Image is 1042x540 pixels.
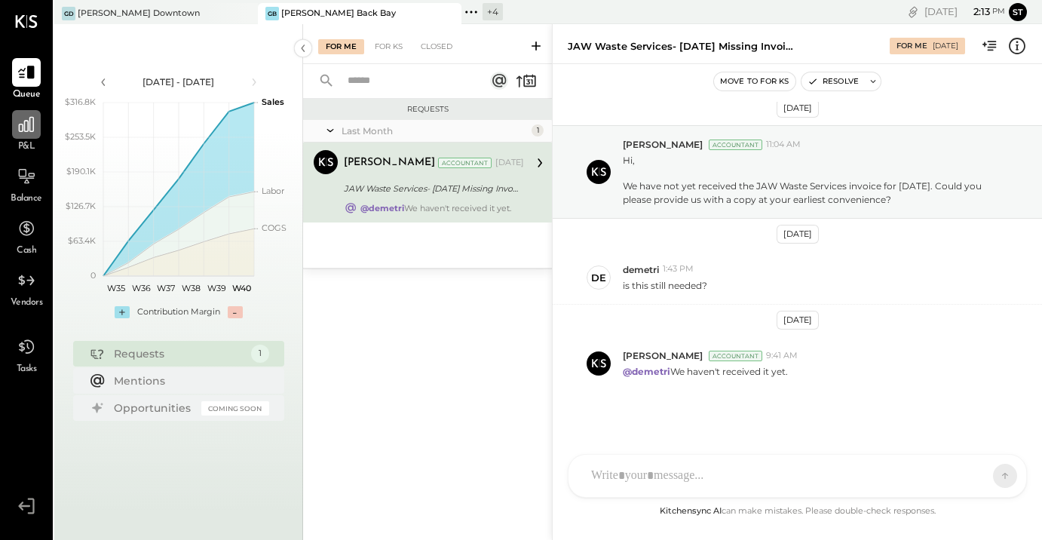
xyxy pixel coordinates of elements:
p: is this still needed? [623,279,707,292]
div: [DATE] [495,157,524,169]
text: W37 [157,283,175,293]
div: [DATE] [933,41,958,51]
div: [PERSON_NAME] [344,155,435,170]
div: Requests [311,104,544,115]
a: Cash [1,214,52,258]
div: Accountant [709,140,762,150]
text: W38 [182,283,201,293]
div: Accountant [438,158,492,168]
div: 1 [251,345,269,363]
div: Mentions [114,373,262,388]
div: JAW Waste Services- [DATE] Missing Invoice [344,181,519,196]
span: Cash [17,244,36,258]
span: 2 : 13 [960,5,990,19]
text: $126.7K [66,201,96,211]
div: copy link [906,4,921,20]
span: 11:04 AM [766,139,801,151]
div: GB [265,7,279,20]
div: Accountant [709,351,762,361]
text: $190.1K [66,166,96,176]
span: [PERSON_NAME] [623,138,703,151]
div: - [228,306,243,318]
a: Queue [1,58,52,102]
text: W39 [207,283,225,293]
strong: @demetri [623,366,670,377]
text: $316.8K [65,97,96,107]
text: W36 [131,283,150,293]
div: We haven't received it yet. [360,203,511,213]
button: Resolve [801,72,865,91]
a: Balance [1,162,52,206]
div: Last Month [342,124,528,137]
div: [PERSON_NAME] Downtown [78,8,200,20]
span: Queue [13,88,41,102]
text: $63.4K [68,235,96,246]
p: Hi, [623,154,1010,206]
text: W40 [231,283,250,293]
a: P&L [1,110,52,154]
button: st [1009,3,1027,21]
span: P&L [18,140,35,154]
div: For KS [367,39,410,54]
strong: @demetri [360,203,404,213]
div: JAW Waste Services- [DATE] Missing Invoice [568,39,794,54]
button: Move to for ks [714,72,795,91]
div: We have not yet received the JAW Waste Services invoice for [DATE]. Could you please provide us w... [623,179,1010,205]
span: 1:43 PM [663,263,694,275]
p: We haven't received it yet. [623,365,788,378]
div: GD [62,7,75,20]
div: [DATE] [924,5,1005,19]
div: [PERSON_NAME] Back Bay [281,8,396,20]
text: Sales [262,97,284,107]
text: Labor [262,186,284,196]
div: [DATE] - [DATE] [115,75,243,88]
a: Vendors [1,266,52,310]
span: [PERSON_NAME] [623,349,703,362]
text: 0 [90,270,96,281]
div: + 4 [483,3,503,20]
div: Contribution Margin [137,306,220,318]
span: pm [992,6,1005,17]
text: W35 [106,283,124,293]
div: 1 [532,124,544,137]
div: [DATE] [777,311,819,330]
div: Coming Soon [201,401,269,416]
div: Requests [114,346,244,361]
div: For Me [896,41,927,51]
text: $253.5K [65,131,96,142]
div: + [115,306,130,318]
a: Tasks [1,333,52,376]
div: [DATE] [777,225,819,244]
div: Opportunities [114,400,194,416]
span: Balance [11,192,42,206]
div: [DATE] [777,99,819,118]
span: demetri [623,263,659,276]
div: de [591,271,606,285]
div: Closed [413,39,460,54]
text: COGS [262,222,287,233]
div: For Me [318,39,364,54]
span: 9:41 AM [766,350,798,362]
span: Tasks [17,363,37,376]
span: Vendors [11,296,43,310]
